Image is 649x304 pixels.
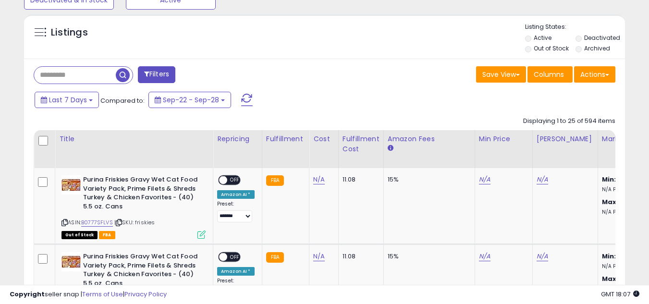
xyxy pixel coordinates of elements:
[266,134,305,144] div: Fulfillment
[479,175,490,184] a: N/A
[217,267,255,276] div: Amazon AI *
[537,252,548,261] a: N/A
[10,290,45,299] strong: Copyright
[61,231,98,239] span: All listings that are currently out of stock and unavailable for purchase on Amazon
[388,175,467,184] div: 15%
[266,252,284,263] small: FBA
[479,252,490,261] a: N/A
[534,44,569,52] label: Out of Stock
[81,219,113,227] a: B0777SFLVS
[61,252,81,271] img: 5180RjIXZzL._SL40_.jpg
[313,252,325,261] a: N/A
[343,252,376,261] div: 11.08
[313,175,325,184] a: N/A
[61,175,206,238] div: ASIN:
[227,176,243,184] span: OFF
[217,201,255,222] div: Preset:
[584,34,620,42] label: Deactivated
[523,117,615,126] div: Displaying 1 to 25 of 594 items
[124,290,167,299] a: Privacy Policy
[388,134,471,144] div: Amazon Fees
[476,66,526,83] button: Save View
[100,96,145,105] span: Compared to:
[61,175,81,195] img: 5180RjIXZzL._SL40_.jpg
[527,66,573,83] button: Columns
[534,70,564,79] span: Columns
[163,95,219,105] span: Sep-22 - Sep-28
[35,92,99,108] button: Last 7 Days
[51,26,88,39] h5: Listings
[343,175,376,184] div: 11.08
[227,253,243,261] span: OFF
[601,290,639,299] span: 2025-10-6 18:07 GMT
[525,23,625,32] p: Listing States:
[83,252,200,290] b: Purina Friskies Gravy Wet Cat Food Variety Pack, Prime Filets & Shreds Turkey & Chicken Favorites...
[537,134,594,144] div: [PERSON_NAME]
[59,134,209,144] div: Title
[602,274,619,283] b: Max:
[217,134,258,144] div: Repricing
[602,175,616,184] b: Min:
[10,290,167,299] div: seller snap | |
[148,92,231,108] button: Sep-22 - Sep-28
[83,175,200,213] b: Purina Friskies Gravy Wet Cat Food Variety Pack, Prime Filets & Shreds Turkey & Chicken Favorites...
[266,175,284,186] small: FBA
[388,144,393,153] small: Amazon Fees.
[99,231,115,239] span: FBA
[584,44,610,52] label: Archived
[343,134,380,154] div: Fulfillment Cost
[534,34,551,42] label: Active
[138,66,175,83] button: Filters
[388,252,467,261] div: 15%
[602,252,616,261] b: Min:
[313,134,334,144] div: Cost
[217,190,255,199] div: Amazon AI *
[114,219,155,226] span: | SKU: friskies
[82,290,123,299] a: Terms of Use
[602,197,619,207] b: Max:
[49,95,87,105] span: Last 7 Days
[574,66,615,83] button: Actions
[537,175,548,184] a: N/A
[479,134,528,144] div: Min Price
